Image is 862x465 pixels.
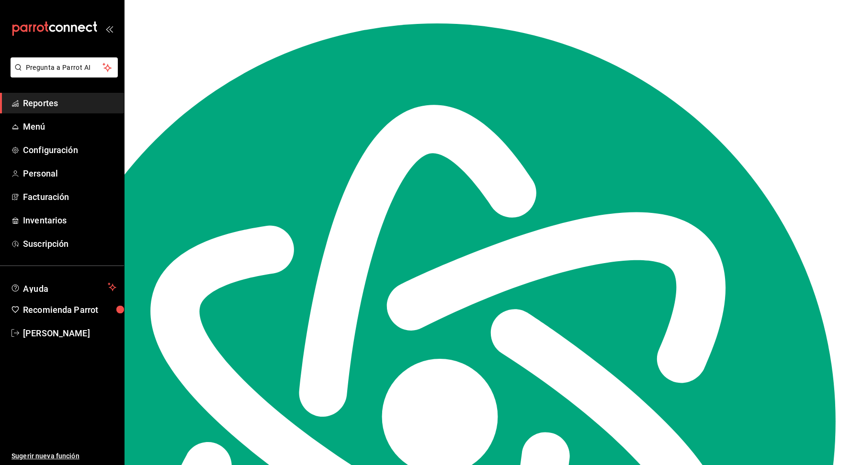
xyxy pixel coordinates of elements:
span: Recomienda Parrot [23,303,116,316]
span: Sugerir nueva función [11,451,116,461]
span: Personal [23,167,116,180]
span: Menú [23,120,116,133]
span: Ayuda [23,281,104,293]
span: Suscripción [23,237,116,250]
span: Facturación [23,190,116,203]
button: open_drawer_menu [105,25,113,33]
span: Inventarios [23,214,116,227]
span: Pregunta a Parrot AI [26,63,103,73]
span: Reportes [23,97,116,110]
span: [PERSON_NAME] [23,327,116,340]
button: Pregunta a Parrot AI [11,57,118,77]
a: Pregunta a Parrot AI [7,69,118,79]
span: Configuración [23,144,116,156]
